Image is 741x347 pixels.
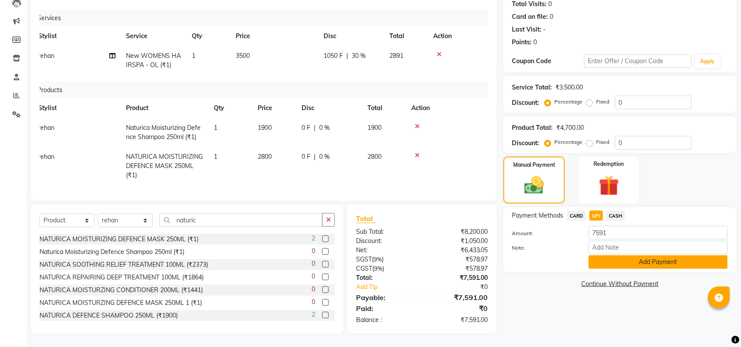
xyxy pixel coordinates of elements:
div: Net: [349,246,422,255]
div: Last Visit: [512,25,542,34]
span: 2800 [367,153,381,161]
div: Card on file: [512,12,548,21]
input: Amount [589,226,728,240]
span: 0 [312,259,315,268]
span: CASH [607,211,626,221]
span: rehan [38,52,54,60]
div: Points: [512,38,532,47]
div: ₹578.97 [422,255,495,264]
label: Fixed [597,98,610,106]
th: Stylist [33,98,121,118]
span: 1050 F [324,51,343,61]
span: 1 [214,153,217,161]
label: Amount: [506,229,582,237]
div: ₹0 [434,283,495,292]
th: Action [406,98,482,118]
img: _cash.svg [518,174,550,197]
div: ₹8,200.00 [422,227,495,236]
span: rehan [38,153,54,161]
div: ₹578.97 [422,264,495,273]
span: | [314,152,316,161]
input: Add Note [589,241,728,254]
div: Naturica Moisturizing Defence Shampoo 250ml (₹1) [40,247,184,257]
span: 0 % [319,123,330,132]
span: 0 % [319,152,330,161]
label: Fixed [597,138,610,146]
label: Manual Payment [513,161,555,169]
span: rehan [38,124,54,132]
th: Total [362,98,406,118]
input: Enter Offer / Coupon Code [584,54,692,68]
th: Qty [187,26,230,46]
div: Balance : [349,315,422,325]
div: Products [34,82,488,98]
div: Discount: [512,139,540,148]
span: 0 F [302,123,310,132]
span: Total [356,214,376,223]
span: CARD [567,211,586,221]
label: Redemption [594,160,624,168]
span: Payment Methods [512,211,564,220]
div: ₹4,700.00 [557,123,584,132]
div: Discount: [349,236,422,246]
div: - [543,25,546,34]
div: ₹6,433.05 [422,246,495,255]
span: 1900 [258,124,272,132]
th: Disc [318,26,384,46]
th: Price [230,26,318,46]
th: Stylist [33,26,121,46]
div: Discount: [512,98,540,107]
button: Add Payment [589,255,728,269]
span: | [346,51,348,61]
th: Total [384,26,428,46]
div: NATURICA SOOTHING RELIEF TREATMENT 100ML (₹2373) [40,260,208,269]
div: ₹3,500.00 [556,83,583,92]
div: ₹7,591.00 [422,273,495,283]
div: ₹0 [422,303,495,314]
label: Percentage [555,138,583,146]
div: NATURICA MOISTURZING CONDITIONER 200ML (₹1441) [40,286,203,295]
div: Total: [349,273,422,283]
span: 3500 [236,52,250,60]
span: 1 [192,52,195,60]
div: ( ) [349,255,422,264]
span: NATURICA MOISTURIZING DEFENCE MASK 250ML (₹1) [126,153,203,179]
div: 0 [534,38,537,47]
div: ₹7,591.00 [422,292,495,303]
div: Coupon Code [512,57,584,66]
a: Continue Without Payment [505,279,735,289]
span: 2891 [389,52,403,60]
span: 1 [214,124,217,132]
div: ( ) [349,264,422,273]
th: Price [252,98,296,118]
span: 30 % [352,51,366,61]
div: 0 [550,12,554,21]
div: NATURICA MOISTURIZING DEFENCE MASK 250ML (₹1) [40,235,198,244]
span: 2 [312,310,315,319]
label: Percentage [555,98,583,106]
span: 1900 [367,124,381,132]
a: Add Tip [349,283,434,292]
span: 0 F [302,152,310,161]
span: SGST [356,255,372,263]
div: Services [34,10,488,26]
span: UPI [590,211,603,221]
th: Product [121,98,209,118]
input: Search or Scan [159,213,323,227]
span: 0 [312,272,315,281]
span: New WOMENS HAIRSPA - OL (₹1) [126,52,181,69]
label: Note: [506,244,582,252]
th: Disc [296,98,362,118]
span: Naturica Moisturizing Defence Shampoo 250ml (₹1) [126,124,201,141]
div: ₹7,591.00 [422,315,495,325]
span: 9% [374,265,382,272]
th: Action [428,26,482,46]
span: 0 [312,285,315,294]
span: 0 [312,297,315,307]
img: _gift.svg [593,173,626,198]
div: NATURICA MOISTURZING DEFENCE MASK 250ML 1 (₹1) [40,298,202,308]
span: 0 [312,247,315,256]
button: Apply [695,55,720,68]
span: 9% [374,256,382,263]
span: | [314,123,316,132]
